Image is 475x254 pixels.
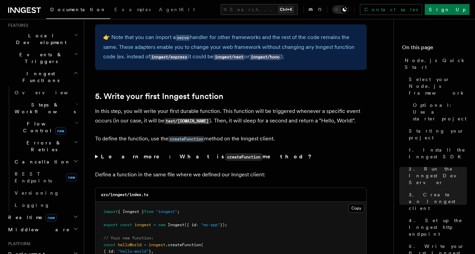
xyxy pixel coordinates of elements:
[405,57,467,71] span: Node.js Quick Start
[151,249,153,254] span: ,
[12,139,74,153] span: Errors & Retries
[250,54,280,60] code: inngest/hono
[95,170,367,179] p: Define a function in the same file where we defined our Inngest client:
[95,106,367,126] p: In this step, you will write your first durable function. This function will be triggered wheneve...
[214,54,244,60] code: inngest/next
[113,249,115,254] span: :
[360,4,422,15] a: Contact sales
[118,242,142,247] span: helloWorld
[5,223,80,236] button: Middleware
[409,191,467,212] span: 3. Create an Inngest client
[12,118,80,137] button: Flow Controlnew
[12,101,76,115] span: Steps & Workflows
[120,222,132,227] span: const
[164,118,209,124] code: test/[DOMAIN_NAME]
[425,4,470,15] a: Sign Up
[156,209,177,214] span: "inngest"
[168,136,204,142] code: createFunction
[165,242,201,247] span: .createFunction
[158,222,165,227] span: new
[406,163,467,189] a: 2. Run the Inngest Dev Server
[409,128,467,141] span: Starting your project
[114,7,151,12] span: Examples
[5,23,28,28] span: Features
[176,35,190,41] code: serve
[95,134,367,144] p: To define the function, use the method on the Inngest client.
[15,90,85,95] span: Overview
[15,202,50,208] span: Logging
[201,242,203,247] span: (
[12,99,80,118] button: Steps & Workflows
[410,99,467,125] a: Optional: Use a starter project
[50,7,106,12] span: Documentation
[110,2,155,18] a: Examples
[66,173,77,181] span: new
[118,249,149,254] span: "hello-world"
[95,92,223,101] a: 5. Write your first Inngest function
[5,51,74,65] span: Events & Triggers
[406,125,467,144] a: Starting your project
[5,48,80,67] button: Events & Triggers
[101,192,148,197] code: src/inngest/index.ts
[15,190,59,196] span: Versioning
[149,249,151,254] span: }
[5,86,80,211] div: Inngest Functions
[402,43,467,54] h4: On this page
[144,209,153,214] span: from
[55,127,66,135] span: new
[101,153,313,160] strong: Learn more: What is method?
[12,187,80,199] a: Versioning
[201,222,220,227] span: "my-app"
[104,222,118,227] span: export
[413,102,467,122] span: Optional: Use a starter project
[176,34,190,40] a: serve
[348,204,364,213] button: Copy
[5,211,80,223] button: Realtimenew
[5,241,31,247] span: Platform
[332,5,349,14] button: Toggle dark mode
[159,7,195,12] span: AgentKit
[406,189,467,214] a: 3. Create an Inngest client
[15,171,52,183] span: REST Endpoints
[402,54,467,73] a: Node.js Quick Start
[104,242,115,247] span: const
[5,70,73,84] span: Inngest Functions
[46,2,110,19] a: Documentation
[134,222,151,227] span: inngest
[104,209,118,214] span: import
[149,242,165,247] span: inngest
[104,249,113,254] span: { id
[168,135,204,142] a: createFunction
[12,168,80,187] a: REST Endpointsnew
[406,73,467,99] a: Select your Node.js framework
[45,214,57,221] span: new
[150,54,188,60] code: inngest/express
[278,6,294,13] kbd: Ctrl+K
[118,209,144,214] span: { Inngest }
[5,32,74,46] span: Local Development
[220,222,227,227] span: });
[5,30,80,48] button: Local Development
[5,226,70,233] span: Middleware
[5,214,57,221] span: Realtime
[155,2,199,18] a: AgentKit
[12,158,71,165] span: Cancellation
[104,236,153,240] span: // Your new function:
[144,242,146,247] span: =
[12,86,80,99] a: Overview
[406,214,467,240] a: 4. Set up the Inngest http endpoint
[221,4,298,15] button: Search...Ctrl+K
[196,222,199,227] span: :
[12,120,75,134] span: Flow Control
[153,222,156,227] span: =
[95,152,367,162] summary: Learn more: What iscreateFunctionmethod?
[177,209,180,214] span: ;
[409,146,467,160] span: 1. Install the Inngest SDK
[12,156,80,168] button: Cancellation
[409,76,467,96] span: Select your Node.js framework
[5,67,80,86] button: Inngest Functions
[409,165,467,186] span: 2. Run the Inngest Dev Server
[409,217,467,237] span: 4. Set up the Inngest http endpoint
[225,153,262,161] code: createFunction
[406,144,467,163] a: 1. Install the Inngest SDK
